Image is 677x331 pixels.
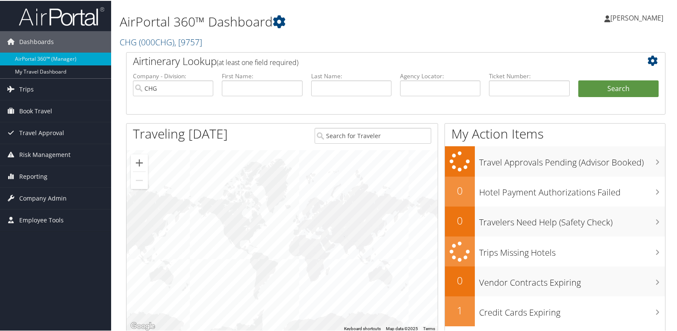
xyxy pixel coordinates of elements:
[423,325,435,330] a: Terms
[479,272,665,288] h3: Vendor Contracts Expiring
[19,209,64,230] span: Employee Tools
[19,143,71,165] span: Risk Management
[133,124,228,142] h1: Traveling [DATE]
[19,187,67,208] span: Company Admin
[604,4,672,30] a: [PERSON_NAME]
[445,272,475,287] h2: 0
[139,35,174,47] span: ( 000CHG )
[479,242,665,258] h3: Trips Missing Hotels
[400,71,480,80] label: Agency Locator:
[610,12,663,22] span: [PERSON_NAME]
[311,71,391,80] label: Last Name:
[344,325,381,331] button: Keyboard shortcuts
[131,154,148,171] button: Zoom in
[19,121,64,143] span: Travel Approval
[445,183,475,197] h2: 0
[386,325,418,330] span: Map data ©2025
[129,320,157,331] a: Open this area in Google Maps (opens a new window)
[445,302,475,317] h2: 1
[217,57,298,66] span: (at least one field required)
[315,127,431,143] input: Search for Traveler
[19,100,52,121] span: Book Travel
[120,35,202,47] a: CHG
[445,206,665,236] a: 0Travelers Need Help (Safety Check)
[479,301,665,318] h3: Credit Cards Expiring
[479,151,665,168] h3: Travel Approvals Pending (Advisor Booked)
[445,213,475,227] h2: 0
[133,71,213,80] label: Company - Division:
[131,171,148,188] button: Zoom out
[174,35,202,47] span: , [ 9757 ]
[445,266,665,296] a: 0Vendor Contracts Expiring
[129,320,157,331] img: Google
[445,124,665,142] h1: My Action Items
[479,211,665,228] h3: Travelers Need Help (Safety Check)
[578,80,659,97] button: Search
[133,53,614,68] h2: Airtinerary Lookup
[120,12,488,30] h1: AirPortal 360™ Dashboard
[445,176,665,206] a: 0Hotel Payment Authorizations Failed
[222,71,302,80] label: First Name:
[19,30,54,52] span: Dashboards
[445,145,665,176] a: Travel Approvals Pending (Advisor Booked)
[445,236,665,266] a: Trips Missing Hotels
[479,181,665,198] h3: Hotel Payment Authorizations Failed
[19,6,104,26] img: airportal-logo.png
[445,296,665,325] a: 1Credit Cards Expiring
[19,165,47,186] span: Reporting
[19,78,34,99] span: Trips
[489,71,569,80] label: Ticket Number:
